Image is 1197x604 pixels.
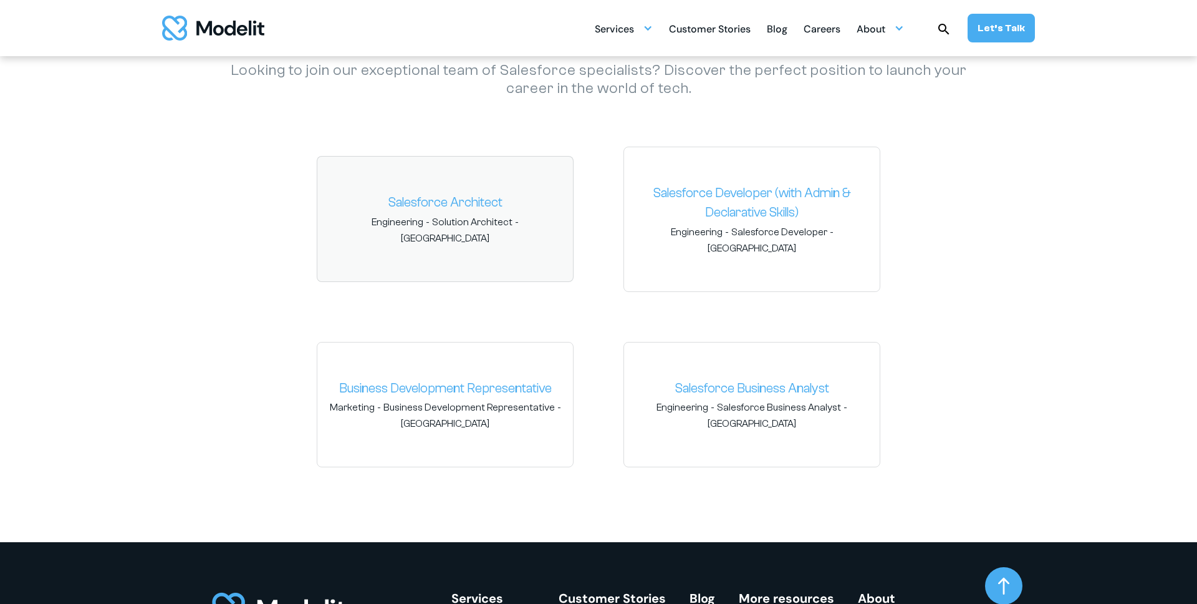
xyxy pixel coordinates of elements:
a: Salesforce Architect [327,193,563,213]
span: Salesforce Business Analyst [717,401,841,414]
a: Business Development Representative [327,379,563,399]
span: Marketing [330,401,375,414]
div: Blog [767,18,787,42]
a: Customer Stories [669,16,751,41]
span: Engineering [671,225,723,239]
span: Engineering [656,401,708,414]
a: Salesforce Developer (with Admin & Declarative Skills) [634,183,870,223]
div: Services [595,18,634,42]
a: Let’s Talk [968,14,1035,42]
p: Looking to join our exceptional team of Salesforce specialists? Discover the perfect position to ... [212,62,985,98]
span: [GEOGRAPHIC_DATA] [708,417,796,431]
a: Salesforce Business Analyst [634,379,870,399]
div: Careers [804,18,840,42]
div: About [857,16,904,41]
span: - - [327,215,563,245]
span: [GEOGRAPHIC_DATA] [401,231,489,245]
span: - - [634,225,870,255]
span: Solution Architect [432,215,512,229]
span: Engineering [372,215,423,229]
a: home [162,16,264,41]
div: Customer Stories [669,18,751,42]
span: Salesforce Developer [731,225,827,239]
img: arrow up [998,577,1009,595]
span: Business Development Representative [383,401,555,414]
span: [GEOGRAPHIC_DATA] [708,241,796,255]
div: Services [595,16,653,41]
span: - - [327,401,563,431]
span: - - [634,401,870,431]
div: Let’s Talk [978,21,1025,35]
img: modelit logo [162,16,264,41]
a: Blog [767,16,787,41]
span: [GEOGRAPHIC_DATA] [401,417,489,431]
div: About [857,18,885,42]
a: Careers [804,16,840,41]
